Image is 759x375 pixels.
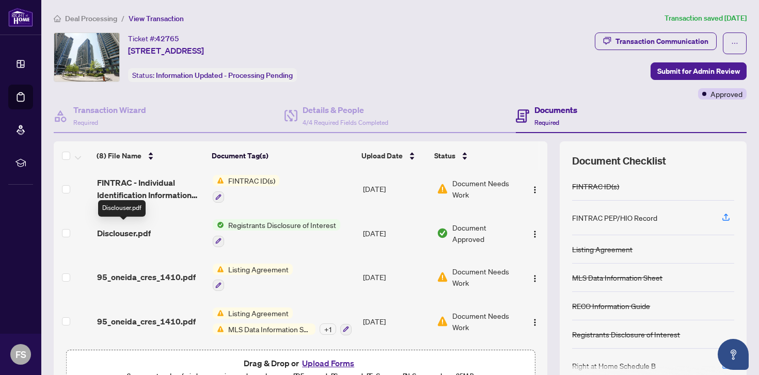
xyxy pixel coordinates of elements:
[129,14,184,23] span: View Transaction
[97,271,196,283] span: 95_oneida_cres_1410.pdf
[359,167,433,211] td: [DATE]
[527,181,543,197] button: Logo
[54,33,119,81] img: IMG-N12171220_1.jpg
[299,356,357,370] button: Upload Forms
[531,274,539,283] img: Logo
[213,264,293,291] button: Status IconListing Agreement
[572,154,666,168] span: Document Checklist
[224,307,293,319] span: Listing Agreement
[73,119,98,126] span: Required
[657,63,740,79] span: Submit for Admin Review
[97,227,151,239] span: Disclouser.pdf
[65,14,117,23] span: Deal Processing
[437,316,448,327] img: Document Status
[97,315,196,328] span: 95_oneida_cres_1410.pdf
[97,176,205,201] span: FINTRAC - Individual Identification Information Record 1.pdf
[572,181,619,192] div: FINTRAC ID(s)
[121,12,124,24] li: /
[572,329,680,340] div: Registrants Disclosure of Interest
[224,219,340,231] span: Registrants Disclosure of Interest
[572,272,662,283] div: MLS Data Information Sheet
[213,175,224,186] img: Status Icon
[430,141,519,170] th: Status
[73,104,146,116] h4: Transaction Wizard
[213,175,279,203] button: Status IconFINTRAC ID(s)
[534,104,577,116] h4: Documents
[128,44,204,57] span: [STREET_ADDRESS]
[361,150,403,161] span: Upload Date
[437,227,448,239] img: Document Status
[434,150,455,161] span: Status
[437,271,448,283] img: Document Status
[213,219,340,247] button: Status IconRegistrants Disclosure of Interest
[651,62,747,80] button: Submit for Admin Review
[97,150,141,161] span: (8) File Name
[156,34,179,43] span: 42765
[303,104,388,116] h4: Details & People
[531,230,539,238] img: Logo
[731,40,738,47] span: ellipsis
[572,212,657,223] div: FINTRAC PEP/HIO Record
[156,71,293,80] span: Information Updated - Processing Pending
[531,186,539,194] img: Logo
[615,33,708,50] div: Transaction Communication
[213,307,224,319] img: Status Icon
[437,183,448,194] img: Document Status
[595,32,717,50] button: Transaction Communication
[92,141,208,170] th: (8) File Name
[208,141,357,170] th: Document Tag(s)
[15,347,26,362] span: FS
[665,12,747,24] article: Transaction saved [DATE]
[572,243,632,255] div: Listing Agreement
[572,300,650,312] div: RECO Information Guide
[54,15,61,22] span: home
[303,119,388,126] span: 4/4 Required Fields Completed
[128,68,297,82] div: Status:
[224,323,315,335] span: MLS Data Information Sheet
[527,225,543,241] button: Logo
[213,323,224,335] img: Status Icon
[452,266,518,288] span: Document Needs Work
[244,356,357,370] span: Drag & Drop or
[718,339,749,370] button: Open asap
[8,8,33,27] img: logo
[531,318,539,327] img: Logo
[359,211,433,255] td: [DATE]
[320,323,336,335] div: + 1
[213,264,224,275] img: Status Icon
[710,88,742,100] span: Approved
[452,177,518,200] span: Document Needs Work
[213,219,224,231] img: Status Icon
[98,200,146,217] div: Disclouser.pdf
[527,313,543,330] button: Logo
[224,264,293,275] span: Listing Agreement
[452,310,518,333] span: Document Needs Work
[224,175,279,186] span: FINTRAC ID(s)
[357,141,431,170] th: Upload Date
[359,255,433,300] td: [DATE]
[572,360,656,371] div: Right at Home Schedule B
[452,222,518,244] span: Document Approved
[527,269,543,285] button: Logo
[534,119,559,126] span: Required
[128,32,179,44] div: Ticket #:
[359,299,433,344] td: [DATE]
[213,307,352,335] button: Status IconListing AgreementStatus IconMLS Data Information Sheet+1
